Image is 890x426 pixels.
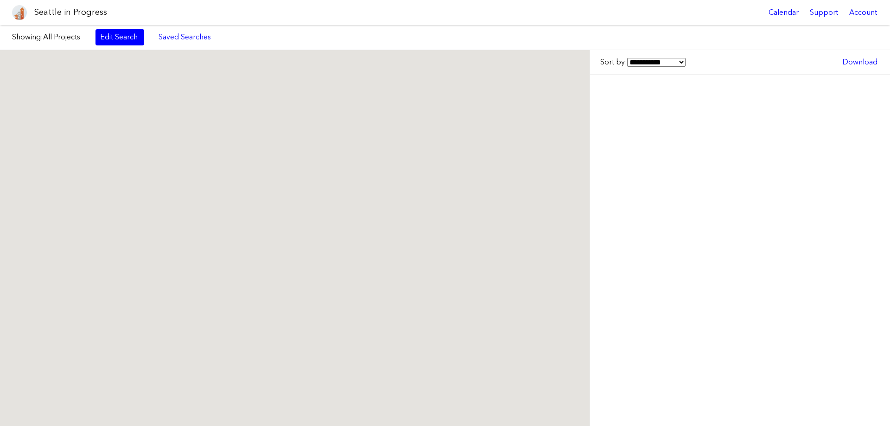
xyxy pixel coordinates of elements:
[627,58,686,67] select: Sort by:
[12,32,86,42] label: Showing:
[838,54,882,70] a: Download
[600,57,686,67] label: Sort by:
[12,5,27,20] img: favicon-96x96.png
[43,32,80,41] span: All Projects
[153,29,216,45] a: Saved Searches
[95,29,144,45] a: Edit Search
[34,6,107,18] h1: Seattle in Progress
